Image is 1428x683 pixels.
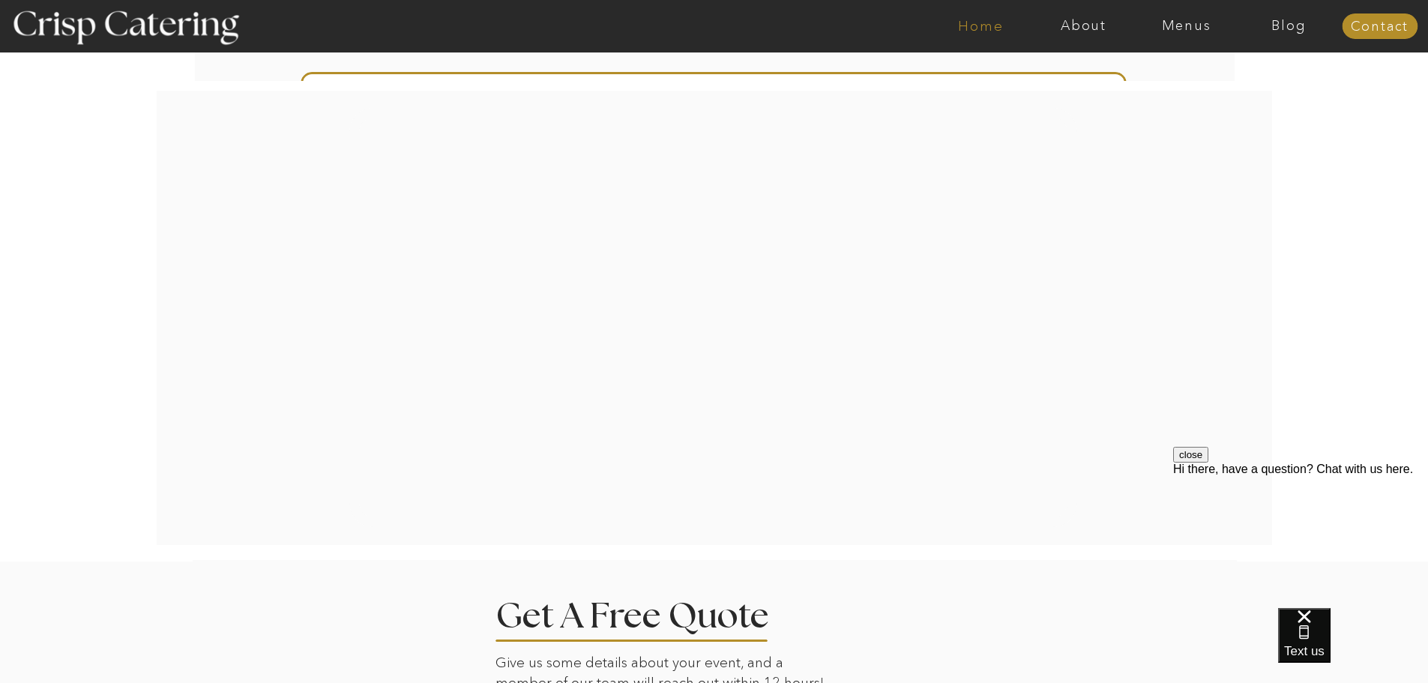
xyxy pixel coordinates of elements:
a: Menus [1135,19,1238,34]
a: Contact [1342,19,1418,34]
iframe: podium webchat widget bubble [1278,608,1428,683]
a: Home [930,19,1032,34]
h2: Get A Free Quote [495,599,815,627]
iframe: podium webchat widget prompt [1173,447,1428,627]
a: Blog [1238,19,1340,34]
a: About [1032,19,1135,34]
